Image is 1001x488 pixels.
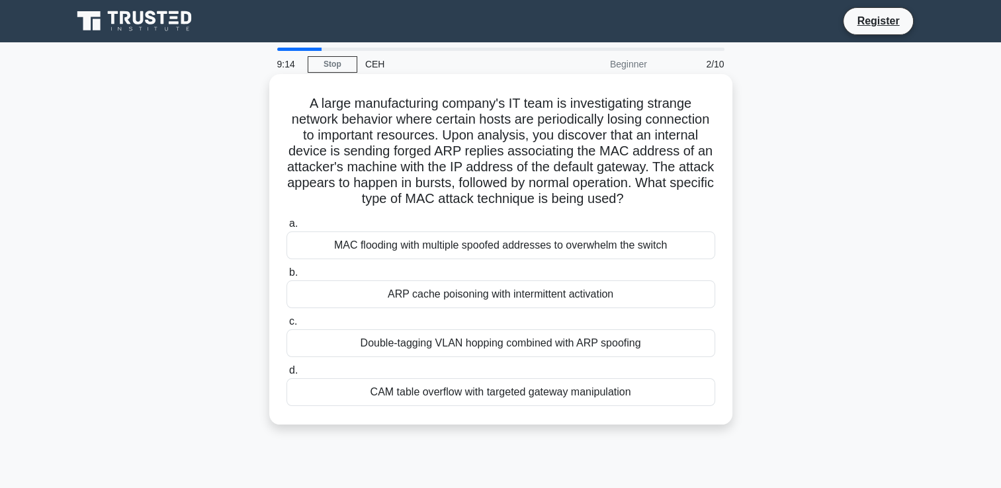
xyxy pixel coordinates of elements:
a: Register [849,13,907,29]
span: b. [289,266,298,278]
div: CEH [357,51,539,77]
span: d. [289,364,298,376]
div: CAM table overflow with targeted gateway manipulation [286,378,715,406]
div: 9:14 [269,51,308,77]
div: MAC flooding with multiple spoofed addresses to overwhelm the switch [286,231,715,259]
div: ARP cache poisoning with intermittent activation [286,280,715,308]
div: Beginner [539,51,655,77]
div: Double-tagging VLAN hopping combined with ARP spoofing [286,329,715,357]
span: c. [289,315,297,327]
span: a. [289,218,298,229]
a: Stop [308,56,357,73]
h5: A large manufacturing company's IT team is investigating strange network behavior where certain h... [285,95,717,208]
div: 2/10 [655,51,732,77]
